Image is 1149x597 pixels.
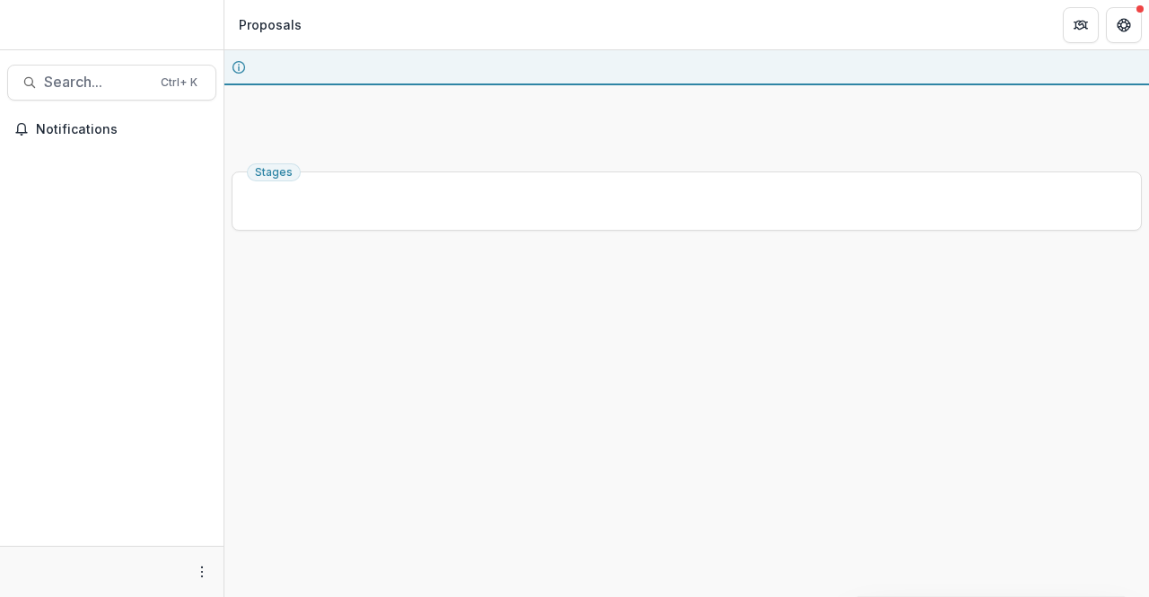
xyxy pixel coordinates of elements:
button: More [191,561,213,583]
button: Notifications [7,115,216,144]
div: Proposals [239,15,302,34]
button: Search... [7,65,216,101]
button: Get Help [1106,7,1142,43]
span: Stages [255,166,293,179]
button: Partners [1063,7,1099,43]
nav: breadcrumb [232,12,309,38]
div: Ctrl + K [157,73,201,92]
span: Search... [44,74,150,91]
span: Notifications [36,122,209,137]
